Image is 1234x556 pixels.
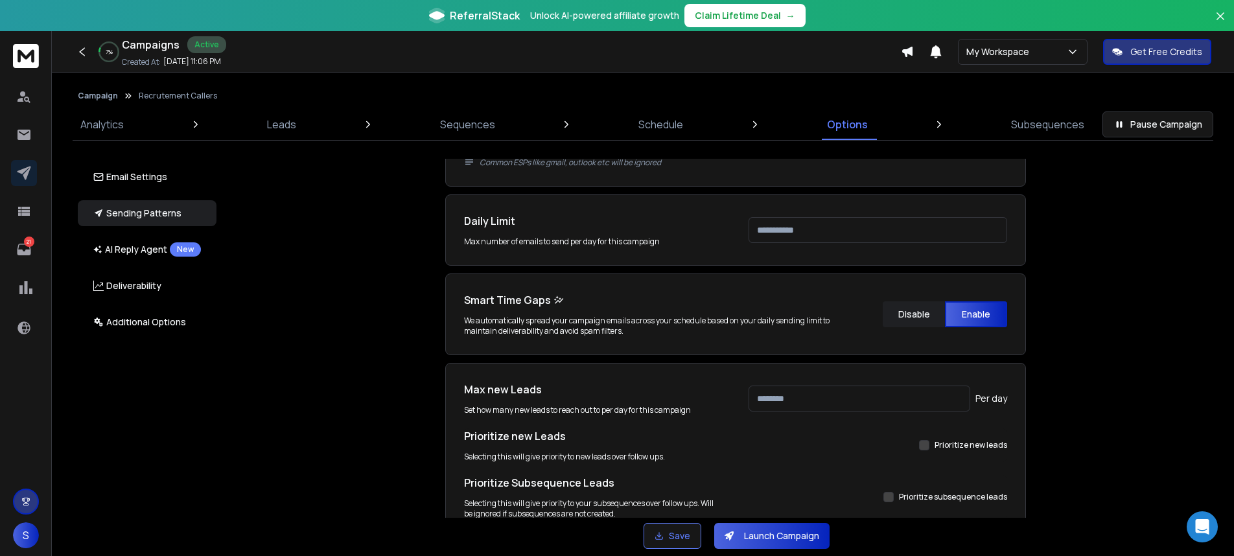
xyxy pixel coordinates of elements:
[1102,111,1213,137] button: Pause Campaign
[684,4,806,27] button: Claim Lifetime Deal→
[1011,117,1084,132] p: Subsequences
[13,522,39,548] button: S
[1187,511,1218,542] div: Open Intercom Messenger
[78,164,216,190] button: Email Settings
[440,117,495,132] p: Sequences
[450,8,520,23] span: ReferralStack
[530,9,679,22] p: Unlock AI-powered affiliate growth
[187,36,226,53] div: Active
[631,109,691,140] a: Schedule
[11,237,37,262] a: 21
[480,157,723,168] p: Common ESPs like gmail, outlook etc will be ignored
[819,109,876,140] a: Options
[966,45,1034,58] p: My Workspace
[78,91,118,101] button: Campaign
[73,109,132,140] a: Analytics
[139,91,217,101] p: Recrutement Callers
[432,109,503,140] a: Sequences
[786,9,795,22] span: →
[267,117,296,132] p: Leads
[122,57,161,67] p: Created At:
[638,117,683,132] p: Schedule
[827,117,868,132] p: Options
[24,237,34,247] p: 21
[122,37,180,52] h1: Campaigns
[1103,39,1211,65] button: Get Free Credits
[259,109,304,140] a: Leads
[106,48,113,56] p: 7 %
[163,56,221,67] p: [DATE] 11:06 PM
[1130,45,1202,58] p: Get Free Credits
[1212,8,1229,39] button: Close banner
[93,170,167,183] p: Email Settings
[1003,109,1092,140] a: Subsequences
[80,117,124,132] p: Analytics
